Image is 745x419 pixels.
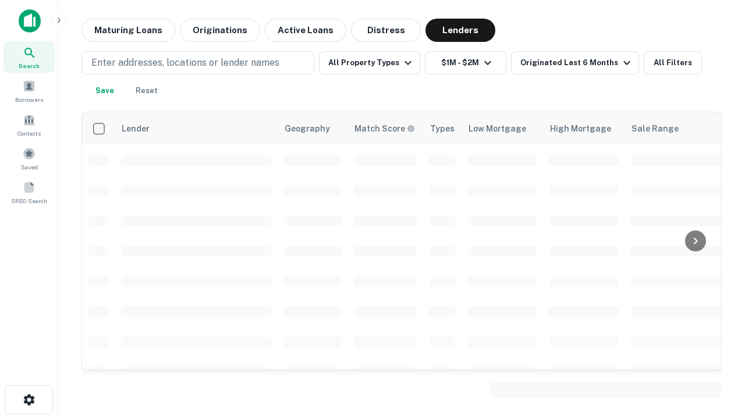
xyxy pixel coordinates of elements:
img: capitalize-icon.png [19,9,41,33]
button: Distress [351,19,421,42]
iframe: Chat Widget [687,289,745,345]
button: All Filters [644,51,702,74]
th: Capitalize uses an advanced AI algorithm to match your search with the best lender. The match sco... [347,112,423,145]
div: High Mortgage [550,122,611,136]
a: Saved [3,143,55,174]
button: Active Loans [265,19,346,42]
p: Enter addresses, locations or lender names [91,56,279,70]
div: Capitalize uses an advanced AI algorithm to match your search with the best lender. The match sco... [354,122,415,135]
div: Types [430,122,455,136]
button: Maturing Loans [81,19,175,42]
div: Low Mortgage [469,122,526,136]
button: $1M - $2M [425,51,506,74]
th: Sale Range [625,112,729,145]
div: Geography [285,122,330,136]
div: Sale Range [632,122,679,136]
span: Search [19,61,40,70]
a: Borrowers [3,75,55,106]
span: Contacts [17,129,41,138]
button: Originated Last 6 Months [511,51,639,74]
button: All Property Types [319,51,420,74]
button: Reset [128,79,165,102]
a: Contacts [3,109,55,140]
span: SREO Search [11,196,47,205]
div: Originated Last 6 Months [520,56,634,70]
button: Originations [180,19,260,42]
th: Lender [115,112,278,145]
h6: Match Score [354,122,413,135]
a: SREO Search [3,176,55,208]
span: Saved [21,162,38,172]
a: Search [3,41,55,73]
button: Save your search to get updates of matches that match your search criteria. [86,79,123,102]
div: Lender [122,122,150,136]
button: Lenders [425,19,495,42]
th: Geography [278,112,347,145]
th: High Mortgage [543,112,625,145]
span: Borrowers [15,95,43,104]
button: Enter addresses, locations or lender names [81,51,314,74]
th: Low Mortgage [462,112,543,145]
th: Types [423,112,462,145]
